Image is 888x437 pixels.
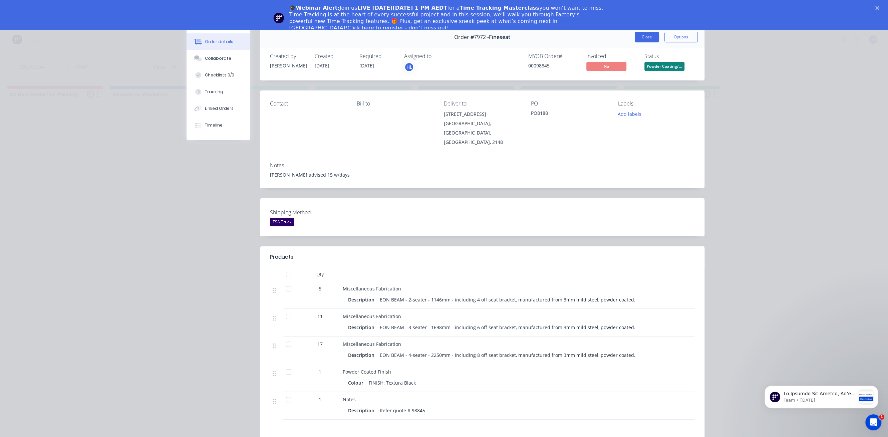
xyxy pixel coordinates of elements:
div: Timeline [205,122,223,128]
span: 17 [317,341,323,348]
div: Invoiced [586,53,636,59]
label: Shipping Method [270,208,353,216]
span: Miscellaneous Fabrication [343,313,401,319]
b: LIVE [DATE][DATE] 1 PM AEDT [357,5,447,11]
div: Status [644,53,694,59]
div: TSA Truck [270,218,294,226]
div: Close [875,6,882,10]
span: Order #7972 - [454,34,489,40]
button: HL [404,62,414,72]
div: Collaborate [205,55,231,61]
div: Bill to [357,100,433,107]
span: [DATE] [315,62,329,69]
div: Qty [300,268,340,281]
div: EON BEAM - 3-seater - 1698mm - including 6 off seat bracket, manufactured from 3mm mild steel, po... [377,322,638,332]
span: 1 [319,368,321,375]
div: [PERSON_NAME] advised 15 w/days [270,171,694,178]
span: [DATE] [359,62,374,69]
div: Refer quote # 98845 [377,406,428,415]
b: Time Tracking Masterclass [460,5,539,11]
button: Tracking [187,83,250,100]
div: [STREET_ADDRESS][GEOGRAPHIC_DATA], [GEOGRAPHIC_DATA], [GEOGRAPHIC_DATA], 2148 [444,110,520,147]
button: Powder Coating/... [644,62,684,72]
button: Add labels [614,110,645,119]
span: 1 [879,414,884,420]
span: Fineseat [489,34,510,40]
button: Close [635,32,659,42]
button: Collaborate [187,50,250,67]
button: Linked Orders [187,100,250,117]
span: Powder Coating/... [644,62,684,70]
div: [GEOGRAPHIC_DATA], [GEOGRAPHIC_DATA], [GEOGRAPHIC_DATA], 2148 [444,119,520,147]
a: Click here to register - don’t miss out! [347,25,449,31]
div: Description [348,406,377,415]
div: Created [315,53,351,59]
div: 00098845 [528,62,578,69]
span: Miscellaneous Fabrication [343,341,401,347]
div: Checklists 0/0 [205,72,234,78]
div: Order details [205,39,233,45]
iframe: Intercom live chat [865,414,881,430]
div: [PERSON_NAME] [270,62,307,69]
span: Notes [343,396,356,403]
span: Powder Coated Finish [343,369,391,375]
div: Description [348,350,377,360]
iframe: Intercom notifications message [755,372,888,419]
div: PO8188 [531,110,607,119]
div: EON BEAM - 2-seater - 1146mm - including 4 off seat bracket, manufactured from 3mm mild steel, po... [377,295,638,304]
div: Assigned to [404,53,471,59]
div: Join us for a you won’t want to miss. Time Tracking is at the heart of every successful project a... [289,5,604,31]
span: 11 [317,313,323,320]
img: Profile image for Team [273,13,284,23]
div: Created by [270,53,307,59]
div: Required [359,53,396,59]
div: Description [348,322,377,332]
button: Checklists 0/0 [187,67,250,83]
div: Linked Orders [205,105,234,112]
span: No [586,62,626,70]
div: EON BEAM - 4-seater - 2250mm - including 8 off seat bracket, manufactured from 3mm mild steel, po... [377,350,638,360]
span: Miscellaneous Fabrication [343,285,401,292]
button: Options [664,32,698,42]
button: Timeline [187,117,250,134]
button: Order details [187,33,250,50]
div: Tracking [205,89,223,95]
div: Notes [270,162,694,169]
span: 5 [319,285,321,292]
div: Products [270,253,293,261]
div: FINISH: Textura Black [366,378,418,388]
span: 1 [319,396,321,403]
div: Description [348,295,377,304]
div: [STREET_ADDRESS] [444,110,520,119]
div: Contact [270,100,346,107]
div: Labels [618,100,694,107]
div: Colour [348,378,366,388]
div: PO [531,100,607,107]
div: MYOB Order # [528,53,578,59]
b: 🎓Webinar Alert: [289,5,340,11]
div: Deliver to [444,100,520,107]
